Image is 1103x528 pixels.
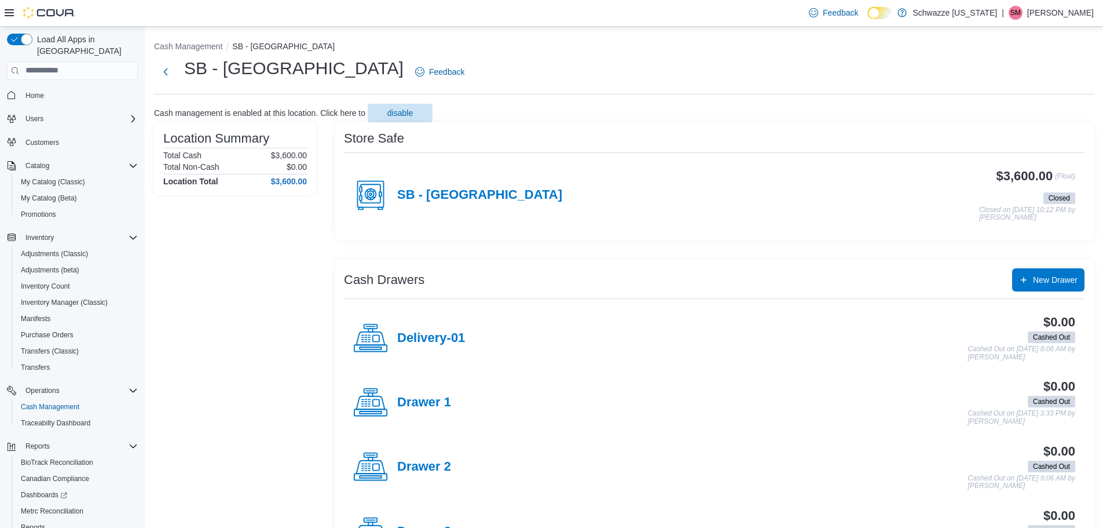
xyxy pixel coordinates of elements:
[25,386,60,395] span: Operations
[21,194,77,203] span: My Catalog (Beta)
[429,66,464,78] span: Feedback
[16,207,138,221] span: Promotions
[16,191,138,205] span: My Catalog (Beta)
[21,458,93,467] span: BioTrack Reconciliation
[1049,193,1070,203] span: Closed
[16,247,138,261] span: Adjustments (Classic)
[16,416,95,430] a: Traceabilty Dashboard
[32,34,138,57] span: Load All Apps in [GEOGRAPHIC_DATA]
[1012,268,1084,292] button: New Drawer
[21,282,70,291] span: Inventory Count
[16,175,138,189] span: My Catalog (Classic)
[21,89,49,103] a: Home
[23,7,75,19] img: Cova
[1028,332,1075,343] span: Cashed Out
[913,6,997,20] p: Schwazze [US_STATE]
[16,344,83,358] a: Transfers (Classic)
[2,87,142,104] button: Home
[16,456,138,469] span: BioTrack Reconciliation
[979,206,1075,222] p: Closed on [DATE] 10:12 PM by [PERSON_NAME]
[21,384,138,398] span: Operations
[1043,315,1075,329] h3: $0.00
[21,231,58,245] button: Inventory
[1043,445,1075,458] h3: $0.00
[163,132,269,145] h3: Location Summary
[16,344,138,358] span: Transfers (Classic)
[2,383,142,399] button: Operations
[867,7,892,19] input: Dark Mode
[1002,6,1004,20] p: |
[271,151,307,160] p: $3,600.00
[804,1,863,24] a: Feedback
[996,169,1053,183] h3: $3,600.00
[12,399,142,415] button: Cash Management
[21,210,56,219] span: Promotions
[12,327,142,343] button: Purchase Orders
[16,488,138,502] span: Dashboards
[1033,332,1070,343] span: Cashed Out
[12,278,142,294] button: Inventory Count
[21,363,50,372] span: Transfers
[1009,6,1023,20] div: Sarah McDole
[397,331,465,346] h4: Delivery-01
[25,161,49,170] span: Catalog
[25,442,50,451] span: Reports
[411,60,469,83] a: Feedback
[154,60,177,83] button: Next
[12,311,142,327] button: Manifests
[21,384,64,398] button: Operations
[344,273,424,287] h3: Cash Drawers
[16,175,90,189] a: My Catalog (Classic)
[1010,6,1021,20] span: SM
[387,107,413,119] span: disable
[184,57,404,80] h1: SB - [GEOGRAPHIC_DATA]
[25,233,54,242] span: Inventory
[12,262,142,278] button: Adjustments (beta)
[21,314,50,323] span: Manifests
[163,177,218,186] h4: Location Total
[154,42,222,51] button: Cash Management
[287,162,307,172] p: $0.00
[154,108,365,118] p: Cash management is enabled at this location. Click here to
[16,504,138,518] span: Metrc Reconciliation
[12,503,142,519] button: Metrc Reconciliation
[21,159,54,173] button: Catalog
[1033,274,1078,286] span: New Drawer
[21,474,89,483] span: Canadian Compliance
[16,400,84,414] a: Cash Management
[21,330,74,340] span: Purchase Orders
[21,402,79,412] span: Cash Management
[2,438,142,454] button: Reports
[968,345,1075,361] p: Cashed Out on [DATE] 8:06 AM by [PERSON_NAME]
[16,207,61,221] a: Promotions
[397,395,451,410] h4: Drawer 1
[368,104,433,122] button: disable
[21,136,64,150] a: Customers
[16,312,55,326] a: Manifests
[1043,509,1075,523] h3: $0.00
[12,487,142,503] a: Dashboards
[16,361,54,374] a: Transfers
[1043,192,1075,204] span: Closed
[397,460,451,475] h4: Drawer 2
[823,7,858,19] span: Feedback
[21,112,48,126] button: Users
[21,112,138,126] span: Users
[1028,396,1075,407] span: Cashed Out
[16,247,93,261] a: Adjustments (Classic)
[21,418,90,428] span: Traceabilty Dashboard
[16,279,138,293] span: Inventory Count
[2,111,142,127] button: Users
[16,312,138,326] span: Manifests
[12,190,142,206] button: My Catalog (Beta)
[1027,6,1094,20] p: [PERSON_NAME]
[163,151,201,160] h6: Total Cash
[16,279,75,293] a: Inventory Count
[2,158,142,174] button: Catalog
[21,507,83,516] span: Metrc Reconciliation
[1033,461,1070,472] span: Cashed Out
[16,488,72,502] a: Dashboards
[12,415,142,431] button: Traceabilty Dashboard
[12,454,142,471] button: BioTrack Reconciliation
[1055,169,1075,190] p: (Float)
